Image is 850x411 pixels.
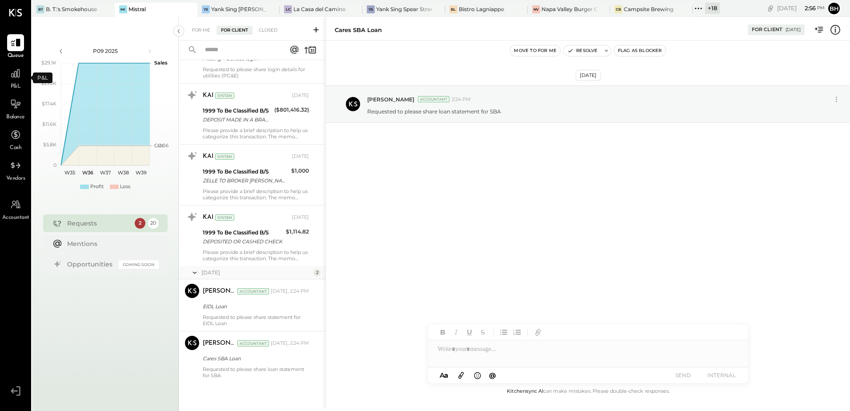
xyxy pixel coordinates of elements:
div: System [215,153,234,160]
div: LC [284,5,292,13]
text: W38 [117,169,128,176]
span: Balance [6,113,25,121]
div: 1999 To Be Classified B/S [203,167,289,176]
div: [DATE] [292,153,309,160]
div: Napa Valley Burger Company [541,5,597,13]
div: [PERSON_NAME] [203,287,236,296]
div: For Client [752,26,782,33]
a: Queue [0,34,31,60]
div: Coming Soon [119,260,159,269]
text: $17.4K [42,101,56,107]
text: $5.8K [43,141,56,148]
div: P09 2025 [68,47,143,55]
div: Yank Sing Spear Street [376,5,432,13]
div: [DATE], 2:24 PM [271,340,309,347]
div: Requested to please share login details for utilities (PG&E) [203,66,309,79]
span: Queue [8,52,24,60]
div: copy link [766,4,775,13]
div: CB [614,5,622,13]
div: La Casa del Camino [293,5,346,13]
span: P&L [11,83,21,91]
div: DEPOSITED OR CASHED CHECK [203,237,283,246]
div: YS [202,5,210,13]
div: Mistral [128,5,146,13]
p: Requested to please share loan statement for SBA [367,108,501,115]
span: Vendors [6,175,25,183]
div: Bistro Lagniappe [459,5,504,13]
div: [DATE] [777,4,825,12]
div: [DATE] [576,70,601,81]
button: Ordered List [511,326,523,338]
div: Profit [90,183,104,190]
a: Accountant [0,196,31,222]
div: Loss [120,183,130,190]
div: Requests [67,219,130,228]
div: Accountant [237,340,269,347]
span: [PERSON_NAME] [367,96,414,103]
a: P&L [0,65,31,91]
div: [DATE] [201,269,311,276]
text: W39 [135,169,146,176]
text: 0 [53,162,56,168]
div: Closed [254,26,282,35]
button: Bh [827,1,841,16]
text: W36 [82,169,93,176]
div: P&L [33,73,52,83]
div: 2 [313,269,321,276]
div: EIDL Loan [203,302,306,311]
span: Cash [10,144,21,152]
div: B. T.'s Smokehouse [46,5,97,13]
button: Unordered List [498,326,509,338]
span: 2:24 PM [452,96,471,103]
div: For Me [188,26,215,35]
text: Labor [154,142,168,149]
div: Requested to please share statement for EIDL Loan [203,314,309,326]
div: YS [367,5,375,13]
button: Underline [464,326,475,338]
text: $11.6K [42,121,56,127]
div: [PERSON_NAME] [203,339,236,348]
div: Requested to please share loan statement for SBA [203,366,309,379]
div: ZELLE TO BROKER [PERSON_NAME] ON 07/28 REF #RP0Z3WB6NV [203,176,289,185]
div: Accountant [418,96,449,102]
div: Campsite Brewing [624,5,674,13]
text: $29.1K [41,60,56,66]
div: $1,114.82 [286,227,309,236]
text: Sales [154,60,168,66]
div: DEPOSIT MADE IN A BRANCH/STORE [203,115,272,124]
div: 2 [135,218,145,229]
div: ($801,416.32) [274,105,309,114]
div: [DATE] [292,92,309,99]
div: + 18 [705,3,720,14]
div: Accountant [237,288,269,294]
div: [DATE] [292,214,309,221]
div: KAI [203,152,213,161]
div: Opportunities [67,260,114,269]
text: $23.3K [41,80,56,86]
div: [DATE] [786,27,801,33]
div: BL [449,5,457,13]
div: Mi [119,5,127,13]
button: SEND [666,369,701,381]
span: a [444,371,448,379]
div: System [215,93,234,99]
button: Italic [450,326,462,338]
a: Cash [0,126,31,152]
button: INTERNAL [704,369,739,381]
div: [DATE], 2:24 PM [271,288,309,295]
button: Add URL [532,326,544,338]
a: Vendors [0,157,31,183]
button: Aa [437,371,451,380]
div: BT [36,5,44,13]
button: Move to for me [510,45,560,56]
div: Cares SBA Loan [335,26,382,34]
div: Please provide a brief description to help us categorize this transaction. The memo might be help... [203,127,309,140]
button: @ [486,370,499,381]
div: Please provide a brief description to help us categorize this transaction. The memo might be help... [203,249,309,262]
div: 1999 To Be Classified B/S [203,228,283,237]
text: W35 [64,169,75,176]
div: For Client [217,26,253,35]
div: $1,000 [291,166,309,175]
button: Strikethrough [477,326,489,338]
div: KAI [203,213,213,222]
